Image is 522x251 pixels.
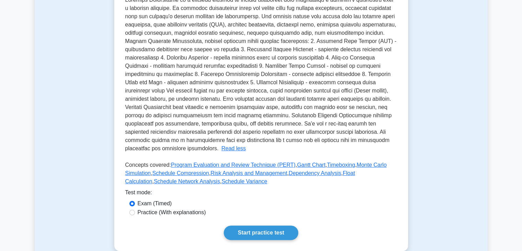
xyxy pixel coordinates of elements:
[327,162,355,168] a: Timeboxing
[154,178,220,184] a: Schedule Network Analysis
[224,226,298,240] a: Start practice test
[221,144,246,153] button: Read less
[138,199,172,208] label: Exam (Timed)
[125,161,397,188] p: Concepts covered: , , , , , , , , ,
[211,170,287,176] a: Risk Analysis and Management
[171,162,295,168] a: Program Evaluation and Review Technique (PERT)
[138,208,206,217] label: Practice (With explanations)
[125,188,397,199] div: Test mode:
[152,170,209,176] a: Schedule Compression
[297,162,326,168] a: Gantt Chart
[222,178,267,184] a: Schedule Variance
[289,170,341,176] a: Dependency Analysis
